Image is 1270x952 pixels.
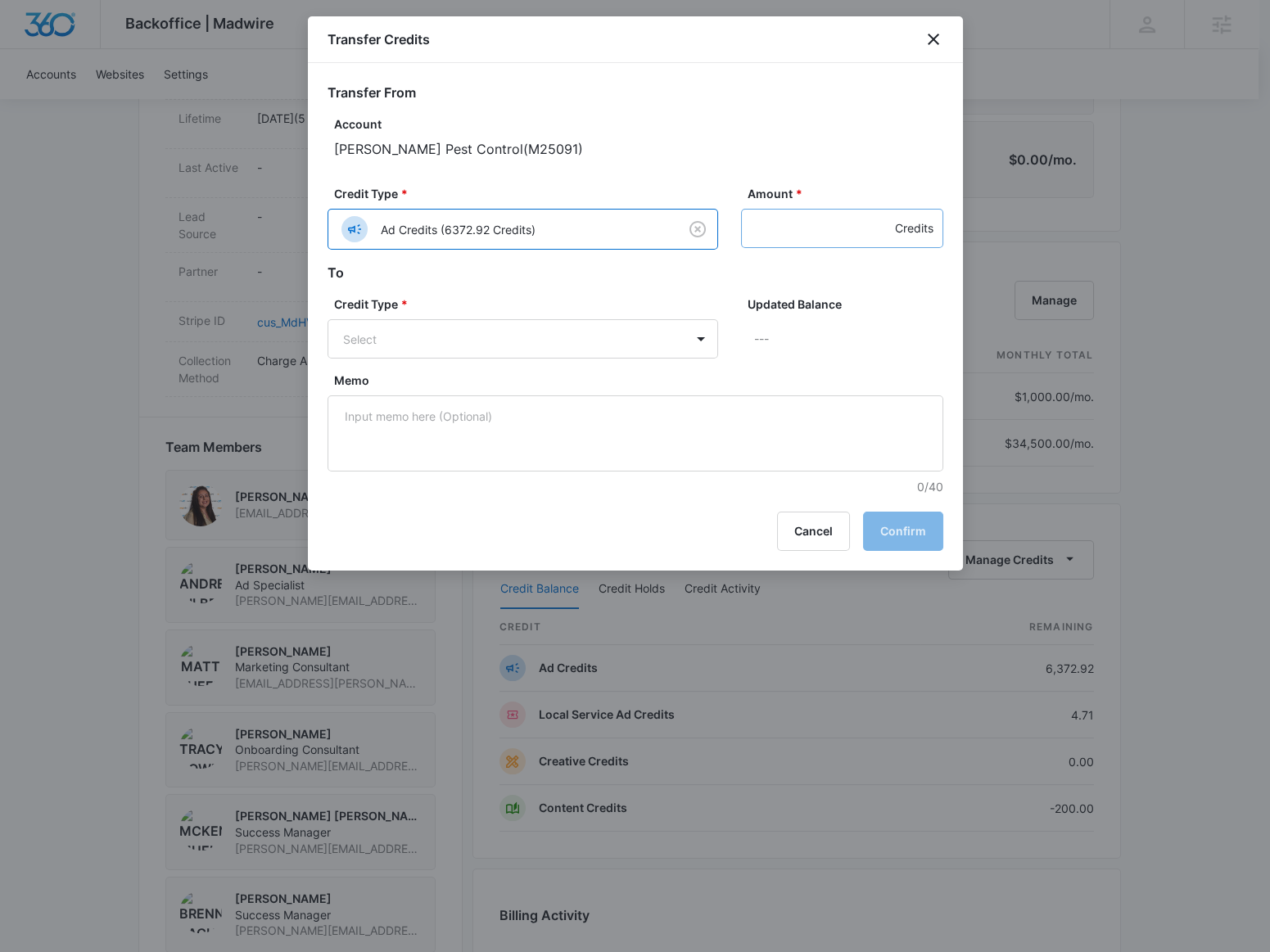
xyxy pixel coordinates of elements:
p: Account [334,115,943,133]
label: Updated Balance [748,296,950,313]
p: Ad Credits (6372.92 Credits) [381,221,536,238]
label: Credit Type [334,296,725,313]
button: Clear [685,216,711,242]
div: Select [343,331,663,348]
label: Credit Type [334,185,725,202]
button: close [924,29,943,49]
h2: To [328,263,943,282]
p: --- [754,319,943,359]
div: Credits [895,209,933,248]
label: Memo [334,372,950,389]
button: Cancel [777,512,850,551]
p: [PERSON_NAME] Pest Control ( M25091 ) [334,139,943,159]
h1: Transfer Credits [328,29,430,49]
label: Amount [748,185,950,202]
p: 0/40 [334,478,943,495]
h2: Transfer From [328,83,943,102]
